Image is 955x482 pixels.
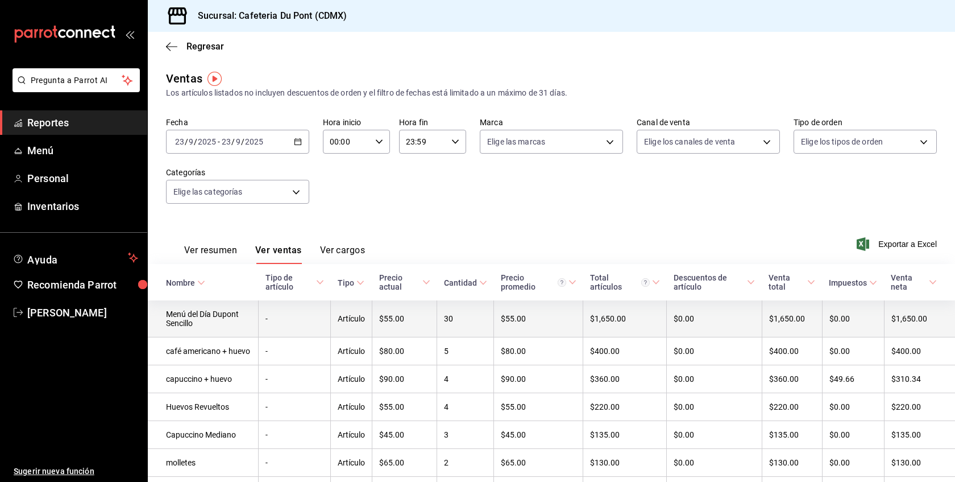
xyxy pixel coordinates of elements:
[801,136,883,147] span: Elige los tipos de orden
[891,273,937,291] span: Venta neta
[148,421,259,449] td: Capuccino Mediano
[259,421,331,449] td: -
[822,393,884,421] td: $0.00
[437,449,494,477] td: 2
[27,199,138,214] span: Inventarios
[186,41,224,52] span: Regresar
[331,365,372,393] td: Artículo
[859,237,937,251] span: Exportar a Excel
[175,137,185,146] input: --
[148,365,259,393] td: capuccino + huevo
[884,393,955,421] td: $220.00
[583,300,667,337] td: $1,650.00
[437,421,494,449] td: 3
[667,449,762,477] td: $0.00
[372,300,437,337] td: $55.00
[14,465,138,477] span: Sugerir nueva función
[166,278,195,287] div: Nombre
[8,83,140,94] a: Pregunta a Parrot AI
[372,365,437,393] td: $90.00
[27,305,138,320] span: [PERSON_NAME]
[487,136,545,147] span: Elige las marcas
[331,393,372,421] td: Artículo
[231,137,235,146] span: /
[184,245,237,264] button: Ver resumen
[437,337,494,365] td: 5
[259,300,331,337] td: -
[259,337,331,365] td: -
[822,365,884,393] td: $49.66
[331,337,372,365] td: Artículo
[884,337,955,365] td: $400.00
[188,137,194,146] input: --
[185,137,188,146] span: /
[320,245,366,264] button: Ver cargos
[259,365,331,393] td: -
[197,137,217,146] input: ----
[494,421,583,449] td: $45.00
[480,118,623,126] label: Marca
[265,273,314,291] div: Tipo de artículo
[244,137,264,146] input: ----
[173,186,243,197] span: Elige las categorías
[194,137,197,146] span: /
[444,278,477,287] div: Cantidad
[331,449,372,477] td: Artículo
[822,337,884,365] td: $0.00
[259,393,331,421] td: -
[644,136,735,147] span: Elige los canales de venta
[583,449,667,477] td: $130.00
[501,273,576,291] span: Precio promedio
[667,421,762,449] td: $0.00
[27,277,138,293] span: Recomienda Parrot
[762,365,822,393] td: $360.00
[762,300,822,337] td: $1,650.00
[558,278,566,287] svg: Precio promedio = Total artículos / cantidad
[13,68,140,92] button: Pregunta a Parrot AI
[372,393,437,421] td: $55.00
[27,115,138,130] span: Reportes
[437,300,494,337] td: 30
[590,273,650,291] div: Total artículos
[583,337,667,365] td: $400.00
[27,143,138,158] span: Menú
[762,337,822,365] td: $400.00
[259,449,331,477] td: -
[637,118,780,126] label: Canal de venta
[331,421,372,449] td: Artículo
[265,273,324,291] span: Tipo de artículo
[241,137,244,146] span: /
[166,41,224,52] button: Regresar
[207,72,222,86] img: Tooltip marker
[166,168,309,176] label: Categorías
[372,337,437,365] td: $80.00
[189,9,347,23] h3: Sucursal: Cafeteria Du Pont (CDMX)
[255,245,302,264] button: Ver ventas
[125,30,134,39] button: open_drawer_menu
[641,278,650,287] svg: El total artículos considera cambios de precios en los artículos así como costos adicionales por ...
[379,273,420,291] div: Precio actual
[583,365,667,393] td: $360.00
[379,273,430,291] span: Precio actual
[884,449,955,477] td: $130.00
[667,365,762,393] td: $0.00
[583,393,667,421] td: $220.00
[338,278,354,287] div: Tipo
[372,421,437,449] td: $45.00
[667,393,762,421] td: $0.00
[148,337,259,365] td: café americano + huevo
[501,273,566,291] div: Precio promedio
[31,75,122,86] span: Pregunta a Parrot AI
[221,137,231,146] input: --
[166,278,205,287] span: Nombre
[822,449,884,477] td: $0.00
[829,278,867,287] div: Impuestos
[166,70,202,87] div: Ventas
[884,421,955,449] td: $135.00
[331,300,372,337] td: Artículo
[399,118,466,126] label: Hora fin
[184,245,365,264] div: navigation tabs
[372,449,437,477] td: $65.00
[667,300,762,337] td: $0.00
